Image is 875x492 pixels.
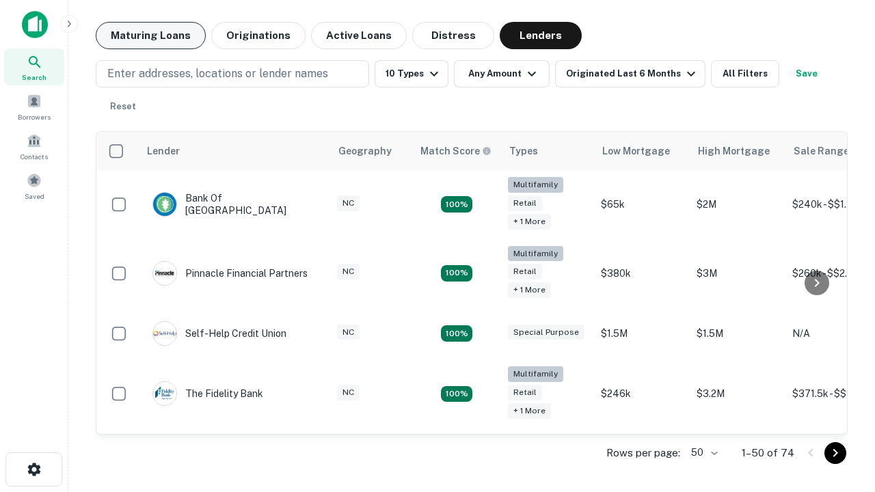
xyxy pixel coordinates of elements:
[211,22,306,49] button: Originations
[337,325,360,340] div: NC
[107,66,328,82] p: Enter addresses, locations or lender names
[785,60,829,87] button: Save your search to get updates of matches that match your search criteria.
[337,264,360,279] div: NC
[337,195,360,211] div: NC
[454,60,550,87] button: Any Amount
[594,132,690,170] th: Low Mortgage
[594,307,690,359] td: $1.5M
[441,386,472,402] div: Matching Properties: 10, hasApolloMatch: undefined
[152,321,286,346] div: Self-help Credit Union
[4,88,64,125] a: Borrowers
[4,128,64,165] a: Contacts
[508,403,551,419] div: + 1 more
[594,239,690,308] td: $380k
[22,11,48,38] img: capitalize-icon.png
[555,60,705,87] button: Originated Last 6 Months
[152,261,308,286] div: Pinnacle Financial Partners
[508,195,542,211] div: Retail
[96,22,206,49] button: Maturing Loans
[508,366,563,382] div: Multifamily
[566,66,699,82] div: Originated Last 6 Months
[101,93,145,120] button: Reset
[594,170,690,239] td: $65k
[153,322,176,345] img: picture
[807,339,875,405] iframe: Chat Widget
[152,381,263,406] div: The Fidelity Bank
[602,143,670,159] div: Low Mortgage
[21,151,48,162] span: Contacts
[420,143,492,159] div: Capitalize uses an advanced AI algorithm to match your search with the best lender. The match sco...
[420,143,489,159] h6: Match Score
[690,170,785,239] td: $2M
[412,132,501,170] th: Capitalize uses an advanced AI algorithm to match your search with the best lender. The match sco...
[311,22,407,49] button: Active Loans
[4,49,64,85] a: Search
[508,264,542,279] div: Retail
[375,60,448,87] button: 10 Types
[690,239,785,308] td: $3M
[96,60,369,87] button: Enter addresses, locations or lender names
[441,265,472,282] div: Matching Properties: 17, hasApolloMatch: undefined
[508,177,563,193] div: Multifamily
[338,143,392,159] div: Geography
[153,193,176,216] img: picture
[509,143,538,159] div: Types
[330,132,412,170] th: Geography
[441,325,472,342] div: Matching Properties: 11, hasApolloMatch: undefined
[686,443,720,463] div: 50
[690,307,785,359] td: $1.5M
[4,167,64,204] a: Saved
[501,132,594,170] th: Types
[153,262,176,285] img: picture
[152,192,317,217] div: Bank Of [GEOGRAPHIC_DATA]
[500,22,582,49] button: Lenders
[508,325,584,340] div: Special Purpose
[441,196,472,213] div: Matching Properties: 17, hasApolloMatch: undefined
[147,143,180,159] div: Lender
[794,143,849,159] div: Sale Range
[22,72,46,83] span: Search
[508,385,542,400] div: Retail
[690,359,785,428] td: $3.2M
[139,132,330,170] th: Lender
[508,282,551,298] div: + 1 more
[742,445,794,461] p: 1–50 of 74
[698,143,770,159] div: High Mortgage
[412,22,494,49] button: Distress
[824,442,846,464] button: Go to next page
[711,60,779,87] button: All Filters
[153,382,176,405] img: picture
[25,191,44,202] span: Saved
[690,132,785,170] th: High Mortgage
[508,214,551,230] div: + 1 more
[594,359,690,428] td: $246k
[606,445,680,461] p: Rows per page:
[508,246,563,262] div: Multifamily
[337,385,360,400] div: NC
[18,111,51,122] span: Borrowers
